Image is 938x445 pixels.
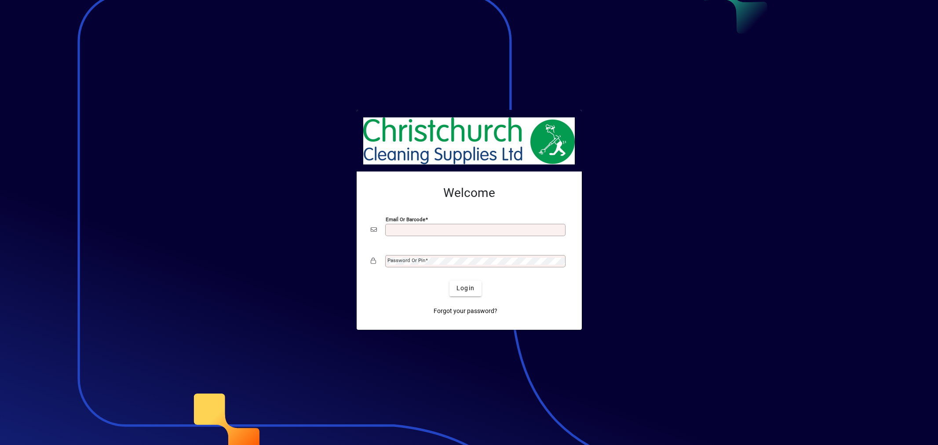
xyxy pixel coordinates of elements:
a: Forgot your password? [430,303,501,319]
button: Login [449,281,482,296]
mat-label: Password or Pin [387,257,425,263]
mat-label: Email or Barcode [386,216,425,222]
span: Forgot your password? [434,306,497,316]
h2: Welcome [371,186,568,201]
span: Login [456,284,474,293]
